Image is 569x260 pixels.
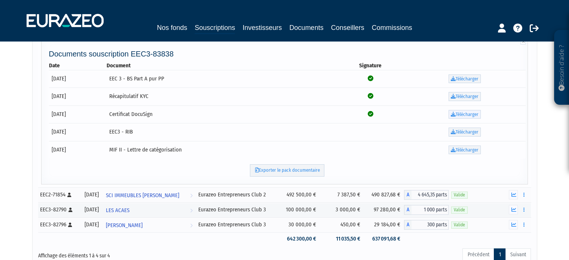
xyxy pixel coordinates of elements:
a: SCI IMMEUBLES [PERSON_NAME] [103,187,196,202]
div: Eurazeo Entrepreneurs Club 2 [198,191,276,199]
a: Nos fonds [157,22,187,33]
div: Eurazeo Entrepreneurs Club 3 [198,221,276,229]
a: LES ACAES [103,202,196,217]
td: 29 184,00 € [364,217,404,232]
a: Commissions [372,22,412,33]
td: 450,00 € [320,217,364,232]
span: LES ACAES [106,204,129,217]
span: SCI IMMEUBLES [PERSON_NAME] [106,189,179,202]
span: 1 000 parts [412,205,449,215]
i: Voir l'investisseur [190,218,193,232]
i: Voir l'investisseur [190,189,193,202]
td: 642 300,00 € [278,232,320,245]
th: Signature [337,62,404,70]
td: 97 280,00 € [364,202,404,217]
td: 100 000,00 € [278,202,320,217]
td: EEC3 - RIB [107,123,337,141]
h4: Documents souscription EEC3-83838 [49,50,526,58]
td: Récapitulatif KYC [107,88,337,105]
div: EEC3-82796 [40,221,78,229]
td: MIF II - Lettre de catégorisation [107,141,337,159]
i: Voir l'investisseur [190,204,193,217]
div: [DATE] [83,206,100,214]
td: [DATE] [49,70,107,88]
a: Télécharger [449,128,481,137]
td: EEC 3 - BS Part A pur PP [107,70,337,88]
div: A - Eurazeo Entrepreneurs Club 3 [404,205,449,215]
td: Certificat DocuSign [107,105,337,123]
span: Valide [451,207,468,214]
th: Date [49,62,107,70]
td: 7 387,50 € [320,187,364,202]
a: Exporter le pack documentaire [250,164,324,177]
div: [DATE] [83,221,100,229]
td: 3 000,00 € [320,202,364,217]
i: [Français] Personne physique [68,223,72,227]
span: A [404,205,412,215]
a: Documents [290,22,324,33]
td: [DATE] [49,88,107,105]
i: [Français] Personne physique [67,193,71,197]
span: Valide [451,192,468,199]
td: 637 091,68 € [364,232,404,245]
span: Valide [451,221,468,229]
td: [DATE] [49,141,107,159]
a: Télécharger [449,110,481,119]
th: Document [107,62,337,70]
div: A - Eurazeo Entrepreneurs Club 3 [404,220,449,230]
a: Télécharger [449,92,481,101]
a: Télécharger [449,146,481,155]
td: 11 035,50 € [320,232,364,245]
div: Eurazeo Entrepreneurs Club 3 [198,206,276,214]
div: EEC3-82790 [40,206,78,214]
i: [Français] Personne physique [68,208,73,212]
span: 300 parts [412,220,449,230]
span: A [404,190,412,200]
div: Affichage des éléments 1 à 4 sur 4 [38,248,237,260]
span: A [404,220,412,230]
td: 492 500,00 € [278,187,320,202]
a: Souscriptions [195,22,235,34]
a: Conseillers [331,22,364,33]
span: 4 645,35 parts [412,190,449,200]
a: Investisseurs [242,22,282,33]
img: 1732889491-logotype_eurazeo_blanc_rvb.png [27,14,104,27]
a: [PERSON_NAME] [103,217,196,232]
p: Besoin d'aide ? [557,34,566,101]
td: [DATE] [49,123,107,141]
td: 490 827,68 € [364,187,404,202]
div: EEC2-71854 [40,191,78,199]
span: [PERSON_NAME] [106,218,143,232]
div: A - Eurazeo Entrepreneurs Club 2 [404,190,449,200]
div: [DATE] [83,191,100,199]
td: [DATE] [49,105,107,123]
td: 30 000,00 € [278,217,320,232]
a: Télécharger [449,74,481,83]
